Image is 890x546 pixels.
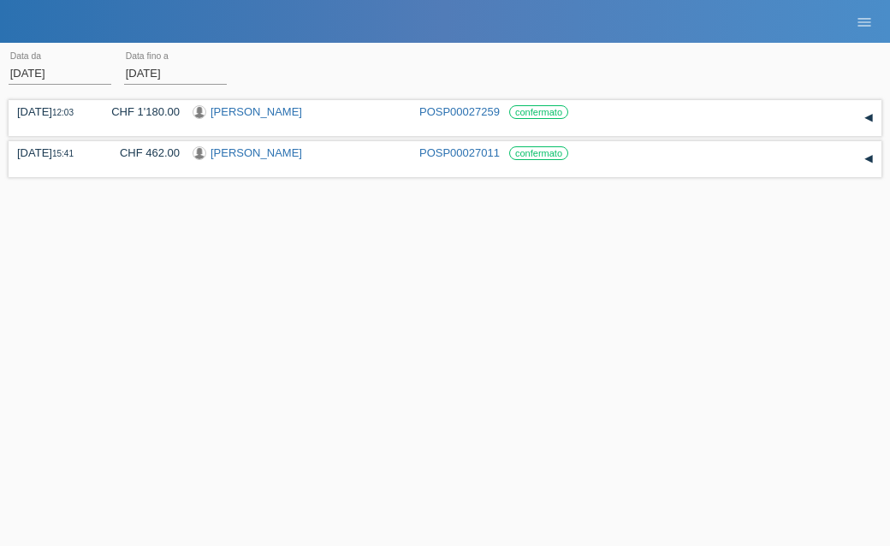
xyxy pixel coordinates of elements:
label: confermato [509,146,568,160]
i: menu [856,14,873,31]
a: POSP00027259 [419,105,500,118]
span: 15:41 [52,149,74,158]
div: [DATE] [17,146,86,159]
a: [PERSON_NAME] [211,146,302,159]
div: CHF 1'180.00 [98,105,180,118]
span: 12:03 [52,108,74,117]
div: [DATE] [17,105,86,118]
a: POSP00027011 [419,146,500,159]
div: aprire/chiudere [856,146,881,172]
div: CHF 462.00 [98,146,180,159]
a: [PERSON_NAME] [211,105,302,118]
div: aprire/chiudere [856,105,881,131]
label: confermato [509,105,568,119]
a: menu [847,16,881,27]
